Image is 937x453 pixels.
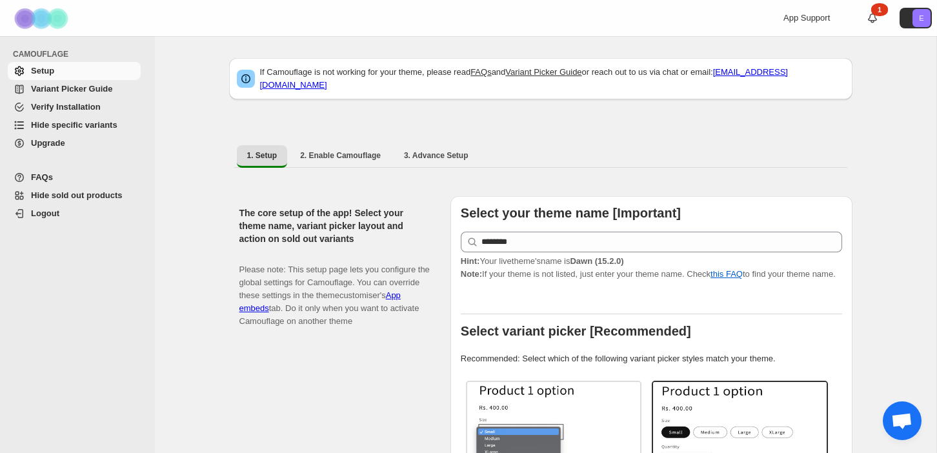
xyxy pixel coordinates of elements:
p: Please note: This setup page lets you configure the global settings for Camouflage. You can overr... [239,250,430,328]
span: Upgrade [31,138,65,148]
a: this FAQ [710,269,743,279]
button: Avatar with initials E [900,8,932,28]
a: Hide sold out products [8,186,141,205]
span: Avatar with initials E [912,9,931,27]
b: Select variant picker [Recommended] [461,324,691,338]
img: Camouflage [10,1,75,36]
span: CAMOUFLAGE [13,49,146,59]
text: E [919,14,923,22]
a: FAQs [470,67,492,77]
a: Logout [8,205,141,223]
a: Variant Picker Guide [505,67,581,77]
span: Setup [31,66,54,75]
p: Recommended: Select which of the following variant picker styles match your theme. [461,352,842,365]
a: Verify Installation [8,98,141,116]
a: Setup [8,62,141,80]
strong: Hint: [461,256,480,266]
span: 1. Setup [247,150,277,161]
span: App Support [783,13,830,23]
span: Logout [31,208,59,218]
strong: Dawn (15.2.0) [570,256,623,266]
span: 3. Advance Setup [404,150,469,161]
span: Hide specific variants [31,120,117,130]
b: Select your theme name [Important] [461,206,681,220]
div: 1 [871,3,888,16]
span: Variant Picker Guide [31,84,112,94]
span: FAQs [31,172,53,182]
a: Open chat [883,401,922,440]
span: Your live theme's name is [461,256,624,266]
span: Hide sold out products [31,190,123,200]
a: Upgrade [8,134,141,152]
span: 2. Enable Camouflage [300,150,381,161]
a: Hide specific variants [8,116,141,134]
a: Variant Picker Guide [8,80,141,98]
a: FAQs [8,168,141,186]
h2: The core setup of the app! Select your theme name, variant picker layout and action on sold out v... [239,206,430,245]
a: 1 [866,12,879,25]
p: If Camouflage is not working for your theme, please read and or reach out to us via chat or email: [260,66,845,92]
span: Verify Installation [31,102,101,112]
strong: Note: [461,269,482,279]
p: If your theme is not listed, just enter your theme name. Check to find your theme name. [461,255,842,281]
